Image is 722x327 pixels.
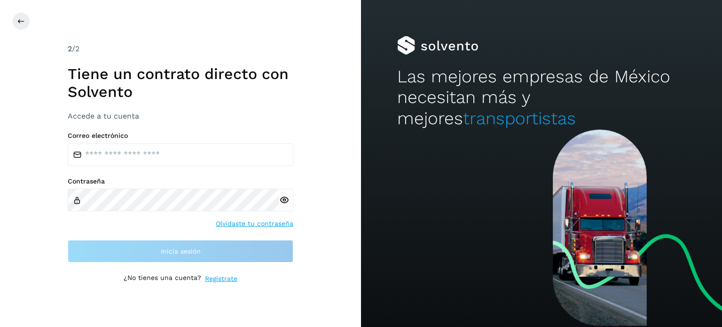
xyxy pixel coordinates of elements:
button: Inicia sesión [68,240,293,263]
h3: Accede a tu cuenta [68,112,293,120]
a: Olvidaste tu contraseña [216,219,293,229]
h1: Tiene un contrato directo con Solvento [68,65,293,101]
a: Regístrate [205,274,237,284]
label: Correo electrónico [68,132,293,140]
h2: Las mejores empresas de México necesitan más y mejores [397,66,686,129]
span: 2 [68,44,72,53]
div: /2 [68,43,293,55]
label: Contraseña [68,177,293,185]
span: transportistas [463,108,576,128]
p: ¿No tienes una cuenta? [124,274,201,284]
span: Inicia sesión [161,248,201,255]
